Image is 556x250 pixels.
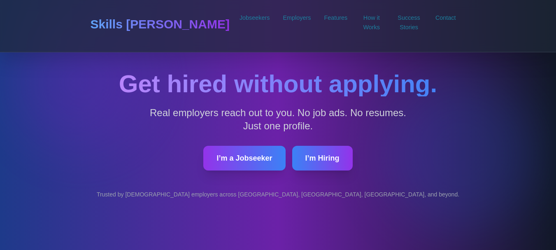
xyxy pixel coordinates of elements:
[97,190,459,199] div: Trusted by [DEMOGRAPHIC_DATA] employers across [GEOGRAPHIC_DATA], [GEOGRAPHIC_DATA], [GEOGRAPHIC_...
[363,14,380,30] a: How it Works
[324,14,348,21] a: Features
[398,14,420,30] a: Success Stories
[97,72,459,96] h2: Get hired without applying.
[91,17,230,32] h1: Skills [PERSON_NAME]
[240,14,270,21] a: Jobseekers
[435,14,456,21] a: Contact
[283,14,311,21] a: Employers
[203,146,285,171] button: I’m a Jobseeker
[140,106,416,133] p: Real employers reach out to you. No job ads. No resumes. Just one profile.
[292,146,353,171] button: I’m Hiring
